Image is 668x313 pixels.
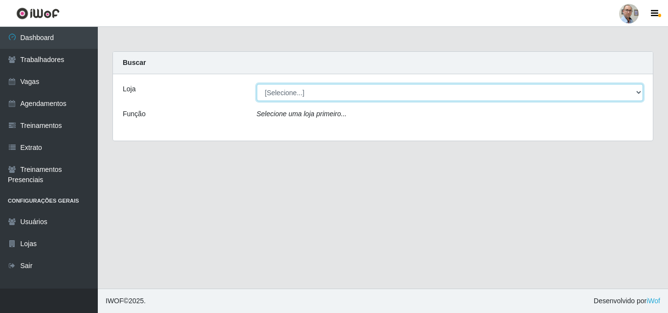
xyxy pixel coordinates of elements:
a: iWof [646,297,660,305]
span: IWOF [106,297,124,305]
i: Selecione uma loja primeiro... [257,110,347,118]
label: Loja [123,84,135,94]
strong: Buscar [123,59,146,66]
label: Função [123,109,146,119]
span: Desenvolvido por [594,296,660,306]
span: © 2025 . [106,296,146,306]
img: CoreUI Logo [16,7,60,20]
